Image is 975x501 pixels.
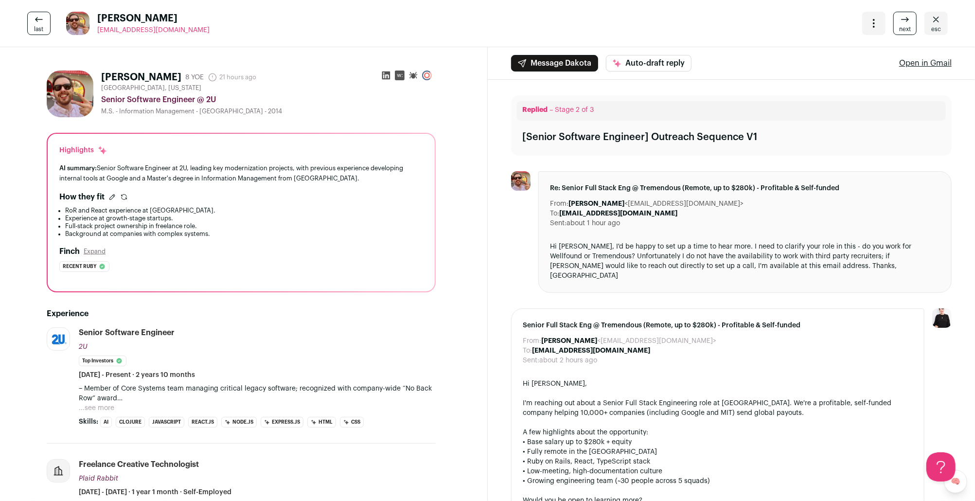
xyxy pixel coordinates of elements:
span: – [550,107,553,113]
div: • Base salary up to $280k + equity [523,437,913,447]
li: Experience at growth-stage startups. [65,215,423,222]
button: Open dropdown [862,12,886,35]
dd: about 1 hour ago [567,218,620,228]
img: 9240684-medium_jpg [932,308,952,328]
span: 2U [79,343,88,350]
b: [EMAIL_ADDRESS][DOMAIN_NAME] [560,210,678,217]
span: last [35,25,44,33]
button: ...see more [79,403,114,413]
img: 1705016480576 [511,171,531,191]
div: • Fully remote in the [GEOGRAPHIC_DATA] [523,447,913,457]
dd: <[EMAIL_ADDRESS][DOMAIN_NAME]> [542,336,717,346]
span: Recent ruby [63,262,96,271]
img: 1705016480576 [47,71,93,117]
li: Background at companies with complex systems. [65,230,423,238]
div: Hi [PERSON_NAME], I'd be happy to set up a time to hear more. I need to clarify your role in this... [550,242,940,281]
div: Freelance Creative Technologist [79,459,199,470]
span: [DATE] - Present · 2 years 10 months [79,370,195,380]
b: [PERSON_NAME] [569,200,625,207]
div: • Low-meeting, high-documentation culture [523,466,913,476]
li: Full-stack project ownership in freelance role. [65,222,423,230]
span: next [899,25,911,33]
button: Auto-draft reply [606,55,691,72]
span: [PERSON_NAME] [97,12,210,25]
dt: To: [550,209,560,218]
span: Senior Full Stack Eng @ Tremendous (Remote, up to $280k) - Profitable & Self-funded [523,321,913,330]
a: Close [924,12,948,35]
li: Clojure [116,417,145,428]
button: Message Dakota [511,55,598,72]
img: company-logo-placeholder-414d4e2ec0e2ddebbe968bf319fdfe5acfe0c9b87f798d344e800bc9a89632a0.png [47,460,70,482]
b: [PERSON_NAME] [542,338,598,344]
button: Expand [84,248,106,255]
h2: Finch [59,246,80,257]
div: [Senior Software Engineer] Outreach Sequence V1 [523,130,758,144]
h2: Experience [47,308,436,320]
div: Hi [PERSON_NAME], [523,379,913,389]
span: 21 hours ago [208,72,256,82]
span: Plaid Rabbit [79,475,118,482]
h1: [PERSON_NAME] [101,71,181,84]
div: • Growing engineering team (~30 people across 5 squads) [523,476,913,486]
a: 🧠 [944,470,967,493]
div: 8 YOE [185,72,204,82]
a: last [27,12,51,35]
span: Skills: [79,417,98,427]
div: Senior Software Engineer @ 2U [101,94,436,106]
dt: Sent: [523,356,540,365]
dt: To: [523,346,532,356]
li: Node.js [221,417,257,428]
img: 1705016480576 [66,12,89,35]
div: Highlights [59,145,107,155]
a: next [893,12,917,35]
span: [GEOGRAPHIC_DATA], [US_STATE] [101,84,201,92]
li: JavaScript [149,417,184,428]
dd: about 2 hours ago [540,356,598,365]
li: AI [100,417,112,428]
li: Top Investors [79,356,126,366]
span: Re: Senior Full Stack Eng @ Tremendous (Remote, up to $280k) - Profitable & Self-funded [550,183,940,193]
div: M.S. - Information Management - [GEOGRAPHIC_DATA] - 2014 [101,107,436,115]
dt: From: [550,199,569,209]
div: Senior Software Engineer at 2U, leading key modernization projects, with previous experience deve... [59,163,423,183]
li: CSS [340,417,364,428]
iframe: Help Scout Beacon - Open [926,452,956,482]
dt: From: [523,336,542,346]
span: Replied [523,107,548,113]
div: A few highlights about the opportunity: [523,428,913,437]
dd: <[EMAIL_ADDRESS][DOMAIN_NAME]> [569,199,744,209]
div: • Ruby on Rails, React, TypeScript stack [523,457,913,466]
li: Express.js [261,417,303,428]
a: [EMAIL_ADDRESS][DOMAIN_NAME] [97,25,210,35]
span: [DATE] - [DATE] · 1 year 1 month · Self-Employed [79,487,231,497]
dt: Sent: [550,218,567,228]
li: RoR and React experience at [GEOGRAPHIC_DATA]. [65,207,423,215]
div: Senior Software Engineer [79,327,175,338]
li: React.js [188,417,217,428]
a: Open in Gmail [899,57,952,69]
span: Stage 2 of 3 [555,107,594,113]
h2: How they fit [59,191,105,203]
span: AI summary: [59,165,97,171]
img: 0624c2f7b51a661483a542a52c318713247f4d6d4d4c09fc0069e49f2a1d08d1.png [47,330,70,349]
b: [EMAIL_ADDRESS][DOMAIN_NAME] [532,347,651,354]
span: esc [931,25,941,33]
span: [EMAIL_ADDRESS][DOMAIN_NAME] [97,27,210,34]
p: − Member of Core Systems team managing critical legacy software; recognized with company-wide “No... [79,384,436,403]
div: I'm reaching out about a Senior Full Stack Engineering role at [GEOGRAPHIC_DATA]. We're a profita... [523,398,913,418]
li: HTML [307,417,336,428]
